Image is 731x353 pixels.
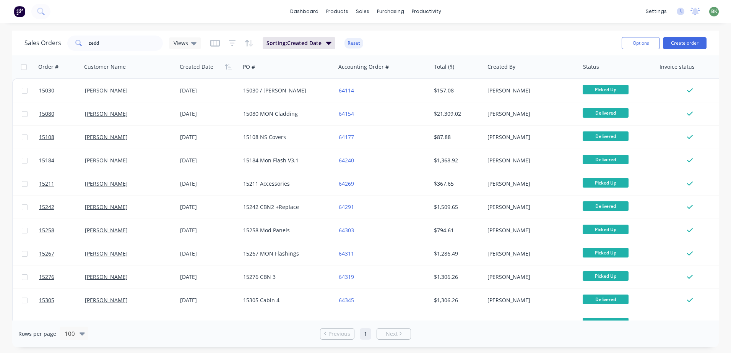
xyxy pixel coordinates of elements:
div: $1,306.26 [434,273,479,281]
span: Delivered [583,155,629,164]
div: $1,368.92 [434,157,479,164]
a: 64311 [339,250,354,257]
span: Picked Up [583,271,629,281]
a: 15267 [39,242,85,265]
div: 15258 Mod Panels [243,227,328,234]
span: 15184 [39,157,54,164]
div: [DATE] [180,203,237,211]
div: $1,509.65 [434,203,479,211]
a: 15211 [39,172,85,195]
span: Rows per page [18,330,56,338]
a: Next page [377,330,411,338]
div: purchasing [373,6,408,17]
a: 64177 [339,133,354,141]
a: 15320 [39,312,85,335]
div: sales [352,6,373,17]
a: 15080 [39,102,85,125]
a: [PERSON_NAME] [85,250,128,257]
div: [PERSON_NAME] [487,180,572,188]
span: Delivered [583,108,629,118]
a: 15108 [39,126,85,149]
img: Factory [14,6,25,17]
div: Created By [487,63,515,71]
a: 15305 [39,289,85,312]
div: $87.88 [434,133,479,141]
a: 15276 [39,266,85,288]
a: 64360 [339,320,354,327]
div: [DATE] [180,157,237,164]
a: 15184 [39,149,85,172]
a: Page 1 is your current page [360,328,371,340]
div: $21,309.02 [434,110,479,118]
button: Options [622,37,660,49]
div: Accounting Order # [338,63,389,71]
div: [DATE] [180,110,237,118]
div: 15108 NS Covers [243,133,328,141]
span: Picked Up [583,85,629,94]
div: [DATE] [180,250,237,257]
div: [PERSON_NAME] [487,320,572,327]
div: $1,346.64 [434,320,479,327]
a: 15258 [39,219,85,242]
span: 15030 [39,87,54,94]
div: 15080 MON Cladding [243,110,328,118]
div: [DATE] [180,227,237,234]
div: $367.65 [434,180,479,188]
div: [DATE] [180,133,237,141]
div: 15242 CBN2 +Replace [243,203,328,211]
div: settings [642,6,671,17]
div: [PERSON_NAME] [487,227,572,234]
a: 64291 [339,203,354,211]
div: $1,286.49 [434,250,479,257]
span: Previous [328,330,350,338]
span: Delivered [583,201,629,211]
div: Status [583,63,599,71]
a: 64240 [339,157,354,164]
div: 15030 / [PERSON_NAME] [243,87,328,94]
div: Invoice status [660,63,695,71]
a: 64345 [339,296,354,304]
a: dashboard [286,6,322,17]
div: products [322,6,352,17]
a: [PERSON_NAME] [85,133,128,141]
div: Order # [38,63,58,71]
button: Create order [663,37,707,49]
span: Delivered [583,131,629,141]
div: Customer Name [84,63,126,71]
div: [PERSON_NAME] [487,203,572,211]
a: [PERSON_NAME] [85,273,128,280]
div: [PERSON_NAME] [487,296,572,304]
a: [PERSON_NAME] [85,203,128,211]
span: 15242 [39,203,54,211]
div: [PERSON_NAME] [487,87,572,94]
div: $1,306.26 [434,296,479,304]
span: Picked Up [583,248,629,257]
div: [DATE] [180,180,237,188]
span: 15080 [39,110,54,118]
h1: Sales Orders [24,39,61,47]
div: Created Date [180,63,213,71]
span: 15108 [39,133,54,141]
input: Search... [89,36,163,51]
a: 64319 [339,273,354,280]
div: productivity [408,6,445,17]
div: [PERSON_NAME] [487,157,572,164]
span: 15211 [39,180,54,188]
a: 64303 [339,227,354,234]
a: [PERSON_NAME] [85,180,128,187]
div: 15276 CBN 3 [243,273,328,281]
a: 15030 [39,79,85,102]
a: [PERSON_NAME] [85,296,128,304]
span: BK [711,8,717,15]
span: Picked Up [583,178,629,188]
span: 15320 [39,320,54,327]
div: 15211 Accessories [243,180,328,188]
div: [DATE] [180,320,237,327]
a: [PERSON_NAME] [85,227,128,234]
span: Next [386,330,398,338]
div: $157.08 [434,87,479,94]
div: [DATE] [180,273,237,281]
a: [PERSON_NAME] [85,87,128,94]
div: 15267 MON Flashings [243,250,328,257]
button: Reset [344,38,363,49]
